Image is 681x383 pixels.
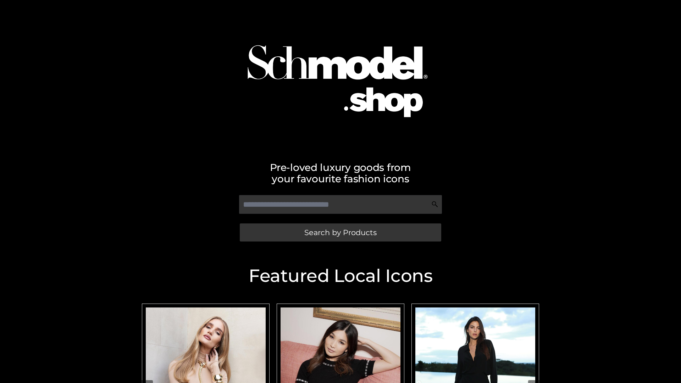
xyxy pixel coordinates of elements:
h2: Featured Local Icons​ [138,267,543,285]
img: Search Icon [431,201,438,208]
h2: Pre-loved luxury goods from your favourite fashion icons [138,162,543,184]
span: Search by Products [304,229,377,236]
a: Search by Products [240,223,441,242]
